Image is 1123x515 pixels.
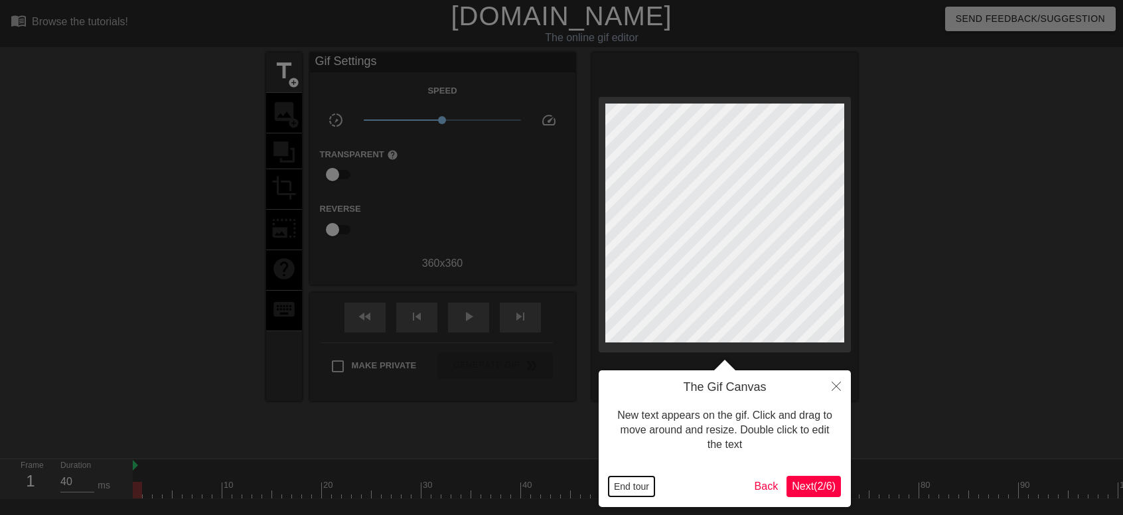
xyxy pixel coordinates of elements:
button: Back [749,476,784,497]
div: New text appears on the gif. Click and drag to move around and resize. Double click to edit the text [609,395,841,466]
button: Next [786,476,841,497]
span: Next ( 2 / 6 ) [792,480,836,492]
h4: The Gif Canvas [609,380,841,395]
button: End tour [609,477,654,496]
button: Close [822,370,851,401]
